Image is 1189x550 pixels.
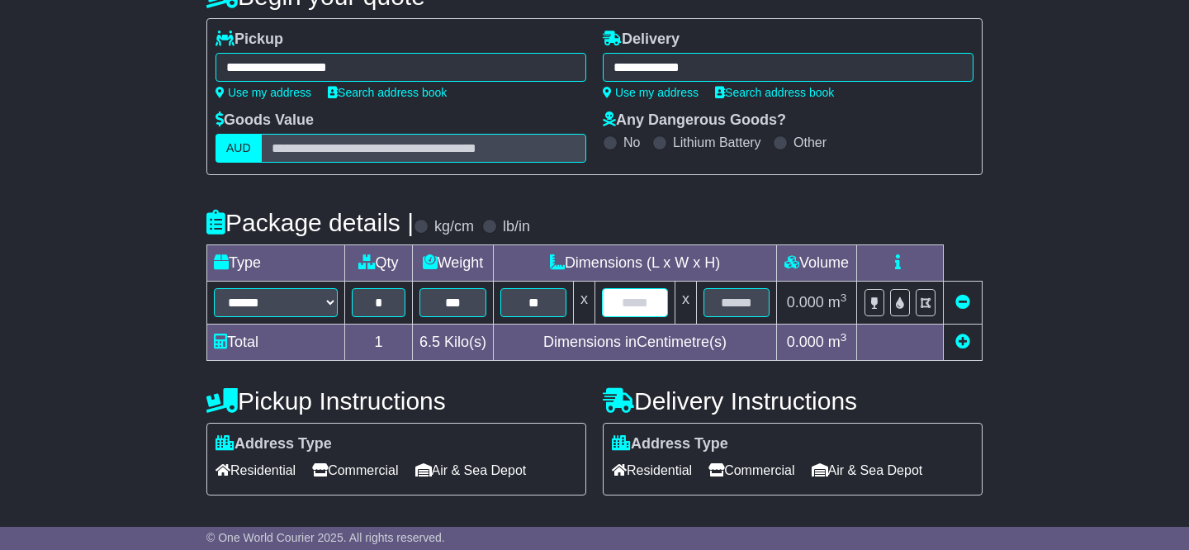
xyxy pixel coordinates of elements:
label: kg/cm [434,218,474,236]
h4: Delivery Instructions [603,387,983,415]
span: Residential [612,458,692,483]
a: Remove this item [955,294,970,311]
td: Qty [345,245,413,282]
h4: Pickup Instructions [206,387,586,415]
td: Weight [413,245,494,282]
span: Residential [216,458,296,483]
sup: 3 [841,292,847,304]
a: Search address book [328,86,447,99]
label: Lithium Battery [673,135,761,150]
a: Use my address [603,86,699,99]
span: © One World Courier 2025. All rights reserved. [206,531,445,544]
label: Any Dangerous Goods? [603,111,786,130]
span: 0.000 [787,294,824,311]
td: Volume [777,245,857,282]
label: No [623,135,640,150]
label: Delivery [603,31,680,49]
a: Use my address [216,86,311,99]
td: Type [207,245,345,282]
span: 0.000 [787,334,824,350]
label: Goods Value [216,111,314,130]
td: x [675,282,697,325]
td: Dimensions in Centimetre(s) [494,325,777,361]
a: Search address book [715,86,834,99]
span: Air & Sea Depot [415,458,527,483]
label: Other [793,135,827,150]
label: lb/in [503,218,530,236]
label: Pickup [216,31,283,49]
span: 6.5 [419,334,440,350]
td: 1 [345,325,413,361]
td: Kilo(s) [413,325,494,361]
a: Add new item [955,334,970,350]
label: Address Type [216,435,332,453]
td: Dimensions (L x W x H) [494,245,777,282]
td: x [574,282,595,325]
span: m [828,294,847,311]
span: Air & Sea Depot [812,458,923,483]
span: Commercial [708,458,794,483]
h4: Package details | [206,209,414,236]
span: Commercial [312,458,398,483]
label: Address Type [612,435,728,453]
span: m [828,334,847,350]
td: Total [207,325,345,361]
sup: 3 [841,331,847,344]
label: AUD [216,134,262,163]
